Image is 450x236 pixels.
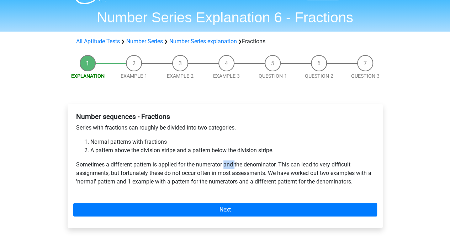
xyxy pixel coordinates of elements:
p: Sometimes a different pattern is applied for the numerator and the denominator. This can lead to ... [76,160,374,186]
a: Example 1 [121,73,147,79]
a: Next [73,203,377,216]
a: Example 3 [213,73,240,79]
a: Number Series explanation [169,38,237,45]
li: Normal patterns with fractions [90,138,374,146]
a: Explanation [71,73,105,79]
div: Fractions [73,37,377,46]
h1: Number Series Explanation 6 - Fractions [62,9,389,26]
b: Number sequences - Fractions [76,112,170,121]
a: Example 2 [167,73,194,79]
li: A pattern above the division stripe and a pattern below the division stripe. [90,146,374,155]
a: Question 2 [305,73,333,79]
a: Question 3 [351,73,380,79]
a: Question 1 [259,73,287,79]
a: All Aptitude Tests [76,38,120,45]
a: Number Series [126,38,163,45]
p: Series with fractions can roughly be divided into two categories. [76,124,374,132]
